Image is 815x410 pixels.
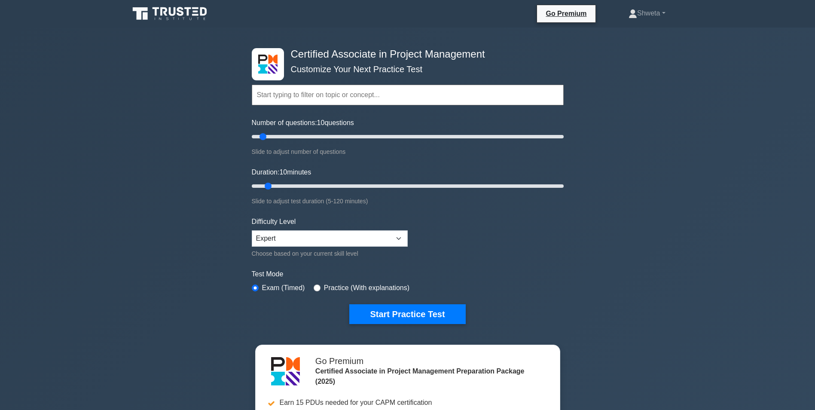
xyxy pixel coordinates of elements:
a: Go Premium [540,8,592,19]
div: Slide to adjust number of questions [252,147,564,157]
label: Duration: minutes [252,167,311,177]
label: Exam (Timed) [262,283,305,293]
button: Start Practice Test [349,304,465,324]
label: Difficulty Level [252,217,296,227]
a: Shweta [608,5,686,22]
span: 10 [279,168,287,176]
label: Practice (With explanations) [324,283,409,293]
div: Choose based on your current skill level [252,248,408,259]
label: Number of questions: questions [252,118,354,128]
input: Start typing to filter on topic or concept... [252,85,564,105]
h4: Certified Associate in Project Management [287,48,522,61]
label: Test Mode [252,269,564,279]
div: Slide to adjust test duration (5-120 minutes) [252,196,564,206]
span: 10 [317,119,325,126]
